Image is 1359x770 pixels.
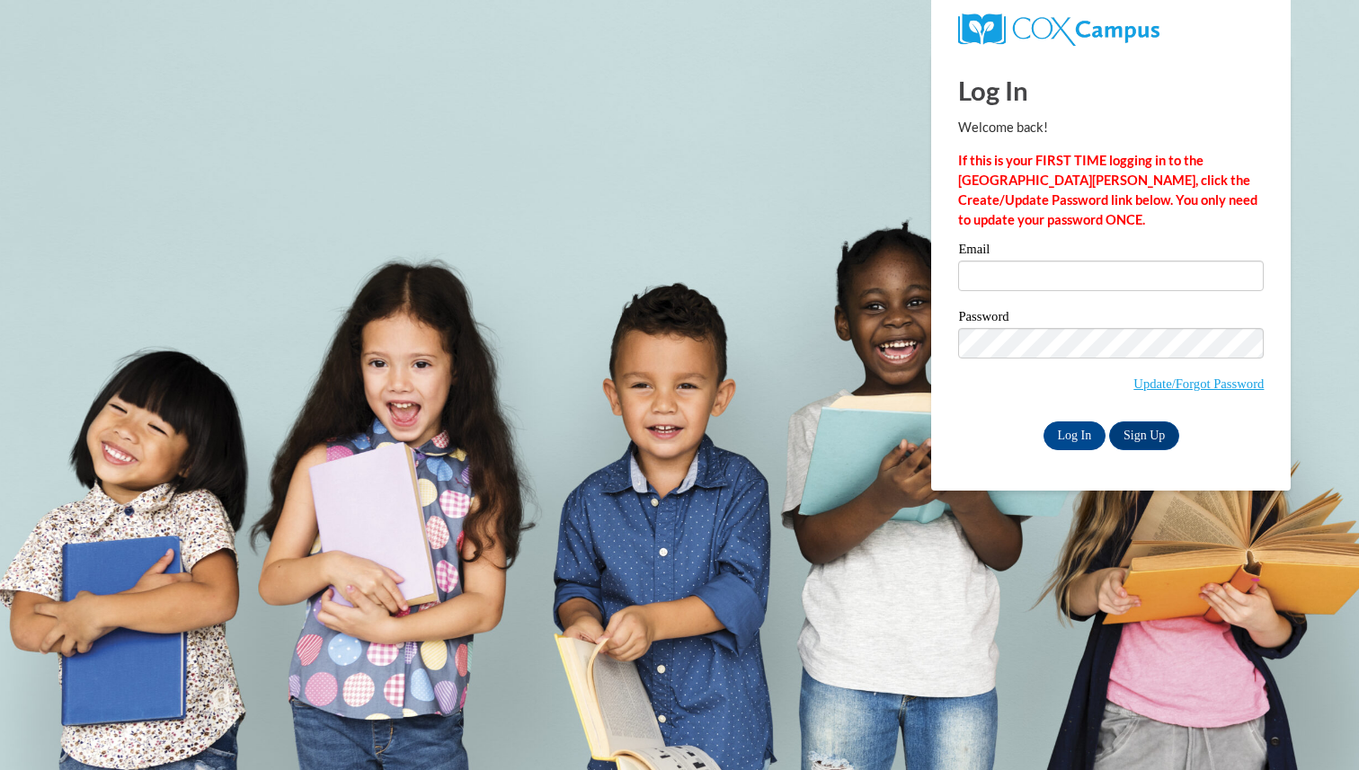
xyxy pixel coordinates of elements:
a: COX Campus [958,21,1159,36]
input: Log In [1044,421,1106,450]
label: Password [958,310,1264,328]
strong: If this is your FIRST TIME logging in to the [GEOGRAPHIC_DATA][PERSON_NAME], click the Create/Upd... [958,153,1257,227]
h1: Log In [958,72,1264,109]
p: Welcome back! [958,118,1264,137]
label: Email [958,243,1264,261]
img: COX Campus [958,13,1159,46]
a: Update/Forgot Password [1133,376,1264,391]
a: Sign Up [1109,421,1179,450]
